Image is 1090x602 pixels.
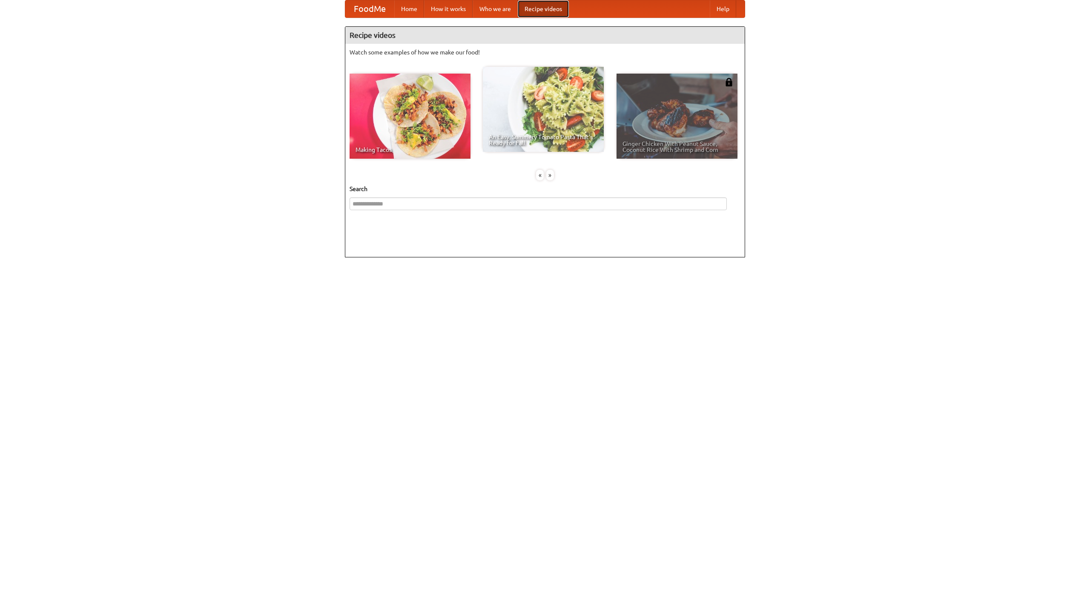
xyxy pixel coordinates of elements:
div: « [536,170,544,180]
a: Recipe videos [518,0,569,17]
a: Making Tacos [350,74,470,159]
a: Who we are [473,0,518,17]
span: Making Tacos [356,147,465,153]
a: An Easy, Summery Tomato Pasta That's Ready for Fall [483,67,604,152]
img: 483408.png [725,78,733,86]
h4: Recipe videos [345,27,745,44]
a: Help [710,0,736,17]
p: Watch some examples of how we make our food! [350,48,740,57]
span: An Easy, Summery Tomato Pasta That's Ready for Fall [489,134,598,146]
a: Home [394,0,424,17]
div: » [546,170,554,180]
h5: Search [350,185,740,193]
a: How it works [424,0,473,17]
a: FoodMe [345,0,394,17]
